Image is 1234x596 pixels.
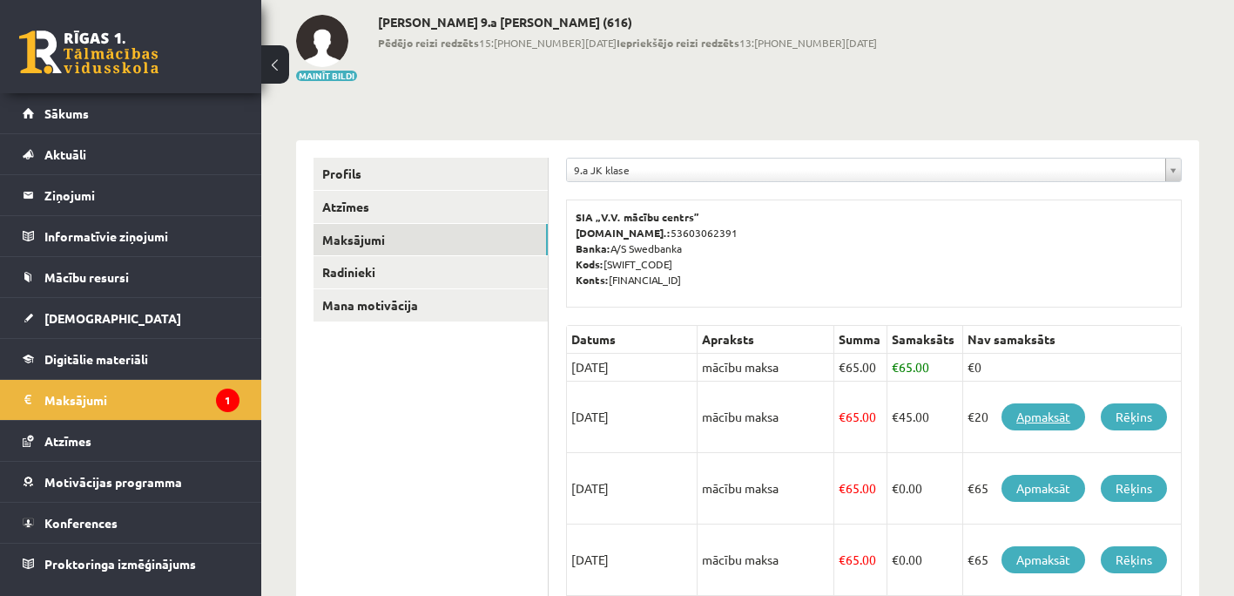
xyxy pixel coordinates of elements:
[1001,546,1085,573] a: Apmaksāt
[44,515,118,531] span: Konferences
[378,36,479,50] b: Pēdējo reizi redzēts
[698,453,834,525] td: mācību maksa
[833,354,887,382] td: 65.00
[839,359,846,375] span: €
[1001,403,1085,430] a: Apmaksāt
[314,158,548,190] a: Profils
[23,134,239,174] a: Aktuāli
[23,380,239,420] a: Maksājumi1
[698,382,834,453] td: mācību maksa
[833,382,887,453] td: 65.00
[44,216,239,256] legend: Informatīvie ziņojumi
[839,409,846,424] span: €
[44,310,181,326] span: [DEMOGRAPHIC_DATA]
[23,216,239,256] a: Informatīvie ziņojumi
[44,474,182,490] span: Motivācijas programma
[567,382,698,453] td: [DATE]
[887,453,963,525] td: 0.00
[839,552,846,567] span: €
[576,226,671,240] b: [DOMAIN_NAME].:
[833,326,887,354] th: Summa
[23,339,239,379] a: Digitālie materiāli
[23,175,239,215] a: Ziņojumi
[892,552,899,567] span: €
[23,421,239,461] a: Atzīmes
[576,241,610,255] b: Banka:
[963,382,1182,453] td: €20
[963,354,1182,382] td: €0
[296,71,357,81] button: Mainīt bildi
[314,289,548,322] a: Mana motivācija
[44,351,148,367] span: Digitālie materiāli
[576,209,1172,288] p: 53603062391 A/S Swedbanka [SWIFT_CODE] [FINANCIAL_ID]
[839,480,846,496] span: €
[576,210,700,224] b: SIA „V.V. mācību centrs”
[576,273,609,287] b: Konts:
[44,146,86,162] span: Aktuāli
[44,175,239,215] legend: Ziņojumi
[574,159,1158,181] span: 9.a JK klase
[698,525,834,596] td: mācību maksa
[833,453,887,525] td: 65.00
[698,326,834,354] th: Apraksts
[314,224,548,256] a: Maksājumi
[567,159,1181,181] a: 9.a JK klase
[567,525,698,596] td: [DATE]
[23,503,239,543] a: Konferences
[892,480,899,496] span: €
[1101,403,1167,430] a: Rēķins
[19,30,158,74] a: Rīgas 1. Tālmācības vidusskola
[44,433,91,449] span: Atzīmes
[963,525,1182,596] td: €65
[567,326,698,354] th: Datums
[1001,475,1085,502] a: Apmaksāt
[378,35,877,51] span: 15:[PHONE_NUMBER][DATE] 13:[PHONE_NUMBER][DATE]
[23,544,239,584] a: Proktoringa izmēģinājums
[887,382,963,453] td: 45.00
[698,354,834,382] td: mācību maksa
[23,462,239,502] a: Motivācijas programma
[892,359,899,375] span: €
[833,525,887,596] td: 65.00
[44,269,129,285] span: Mācību resursi
[887,525,963,596] td: 0.00
[23,93,239,133] a: Sākums
[576,257,604,271] b: Kods:
[963,326,1182,354] th: Nav samaksāts
[44,556,196,572] span: Proktoringa izmēģinājums
[617,36,739,50] b: Iepriekšējo reizi redzēts
[296,15,348,67] img: Maikls Juganovs
[567,354,698,382] td: [DATE]
[378,15,877,30] h2: [PERSON_NAME] 9.a [PERSON_NAME] (616)
[44,105,89,121] span: Sākums
[23,257,239,297] a: Mācību resursi
[892,409,899,424] span: €
[963,453,1182,525] td: €65
[887,326,963,354] th: Samaksāts
[44,380,239,420] legend: Maksājumi
[887,354,963,382] td: 65.00
[23,298,239,338] a: [DEMOGRAPHIC_DATA]
[314,256,548,288] a: Radinieki
[1101,546,1167,573] a: Rēķins
[567,453,698,525] td: [DATE]
[314,191,548,223] a: Atzīmes
[1101,475,1167,502] a: Rēķins
[216,389,239,412] i: 1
